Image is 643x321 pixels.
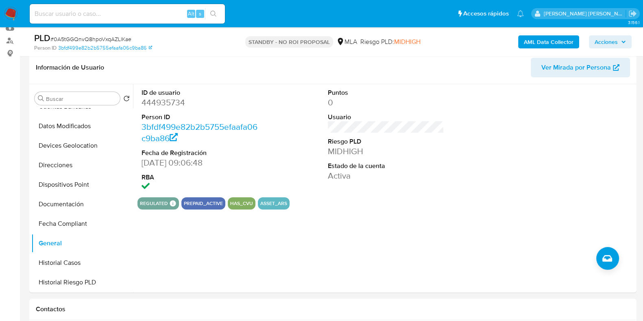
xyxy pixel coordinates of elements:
[34,31,50,44] b: PLD
[58,44,152,52] a: 3bfdf499e82b2b5755efaafa06c9ba86
[328,137,444,146] dt: Riesgo PLD
[463,9,509,18] span: Accesos rápidos
[142,88,258,97] dt: ID de usuario
[142,113,258,122] dt: Person ID
[30,9,225,19] input: Buscar usuario o caso...
[31,253,133,273] button: Historial Casos
[140,202,168,205] button: regulated
[31,136,133,155] button: Devices Geolocation
[142,157,258,168] dd: [DATE] 09:06:48
[328,162,444,170] dt: Estado de la cuenta
[31,234,133,253] button: General
[188,10,194,17] span: Alt
[205,8,222,20] button: search-icon
[31,116,133,136] button: Datos Modificados
[628,19,639,26] span: 3.156.1
[38,95,44,102] button: Buscar
[360,37,421,46] span: Riesgo PLD:
[531,58,630,77] button: Ver Mirada por Persona
[50,35,131,43] span: # 0A5tGGQnvQ8hpoVxqAZLlKae
[142,173,258,182] dt: RBA
[31,273,133,292] button: Historial Riesgo PLD
[142,121,257,144] a: 3bfdf499e82b2b5755efaafa06c9ba86
[541,58,611,77] span: Ver Mirada por Persona
[524,35,573,48] b: AML Data Collector
[336,37,357,46] div: MLA
[36,63,104,72] h1: Información de Usuario
[589,35,632,48] button: Acciones
[245,36,333,48] p: STANDBY - NO ROI PROPOSAL
[328,146,444,157] dd: MIDHIGH
[517,10,524,17] a: Notificaciones
[544,10,626,17] p: federico.pizzingrilli@mercadolibre.com
[260,202,287,205] button: asset_ars
[394,37,421,46] span: MIDHIGH
[518,35,579,48] button: AML Data Collector
[123,95,130,104] button: Volver al orden por defecto
[328,97,444,108] dd: 0
[595,35,618,48] span: Acciones
[31,194,133,214] button: Documentación
[31,155,133,175] button: Direcciones
[31,214,133,234] button: Fecha Compliant
[184,202,223,205] button: prepaid_active
[36,305,630,313] h1: Contactos
[31,175,133,194] button: Dispositivos Point
[328,170,444,181] dd: Activa
[328,113,444,122] dt: Usuario
[230,202,253,205] button: has_cvu
[142,97,258,108] dd: 444935734
[199,10,201,17] span: s
[628,9,637,18] a: Salir
[142,148,258,157] dt: Fecha de Registración
[46,95,117,103] input: Buscar
[34,44,57,52] b: Person ID
[328,88,444,97] dt: Puntos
